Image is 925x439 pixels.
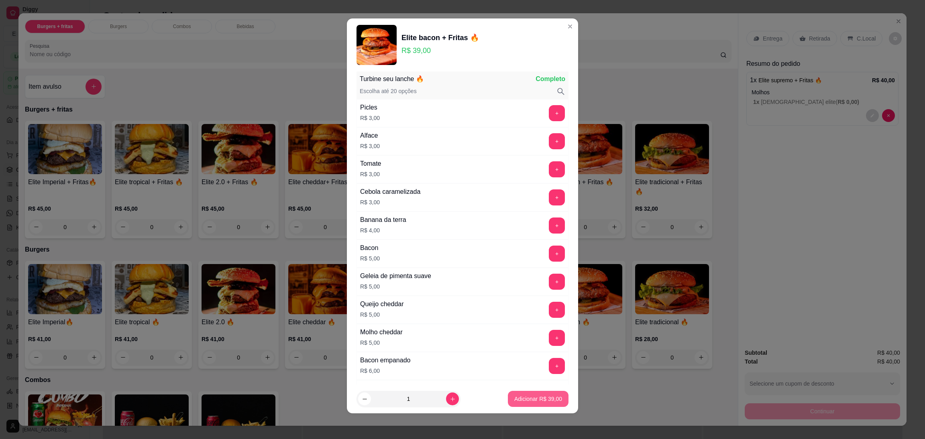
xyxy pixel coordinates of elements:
[360,327,403,337] div: Molho cheddar
[549,105,565,121] button: add
[360,367,410,375] p: R$ 6,00
[360,299,404,309] div: Queijo cheddar
[360,187,420,197] div: Cebola caramelizada
[549,161,565,177] button: add
[360,103,380,112] div: Picles
[357,25,397,65] img: product-image
[358,392,371,405] button: decrease-product-quantity
[360,271,431,281] div: Geleia de pimenta suave
[360,215,406,225] div: Banana da terra
[564,20,577,33] button: Close
[549,358,565,374] button: add
[549,330,565,346] button: add
[514,395,562,403] p: Adicionar R$ 39,00
[360,283,431,291] p: R$ 5,00
[360,356,410,365] div: Bacon empanado
[360,243,380,253] div: Bacon
[360,159,381,169] div: Tomate
[360,87,417,96] p: Escolha até 20 opções
[549,189,565,205] button: add
[549,274,565,290] button: add
[360,74,424,84] p: Turbine seu lanche 🔥
[360,142,380,150] p: R$ 3,00
[360,114,380,122] p: R$ 3,00
[360,254,380,262] p: R$ 5,00
[536,74,565,84] p: Completo
[401,45,479,56] p: R$ 39,00
[360,384,432,393] div: Blend de carne artesanal
[360,311,404,319] p: R$ 5,00
[549,246,565,262] button: add
[508,391,568,407] button: Adicionar R$ 39,00
[401,32,479,43] div: Elite bacon + Fritas 🔥
[360,226,406,234] p: R$ 4,00
[446,392,459,405] button: increase-product-quantity
[360,170,381,178] p: R$ 3,00
[360,198,420,206] p: R$ 3,00
[360,131,380,140] div: Alface
[360,339,403,347] p: R$ 5,00
[549,302,565,318] button: add
[549,217,565,234] button: add
[549,133,565,149] button: add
